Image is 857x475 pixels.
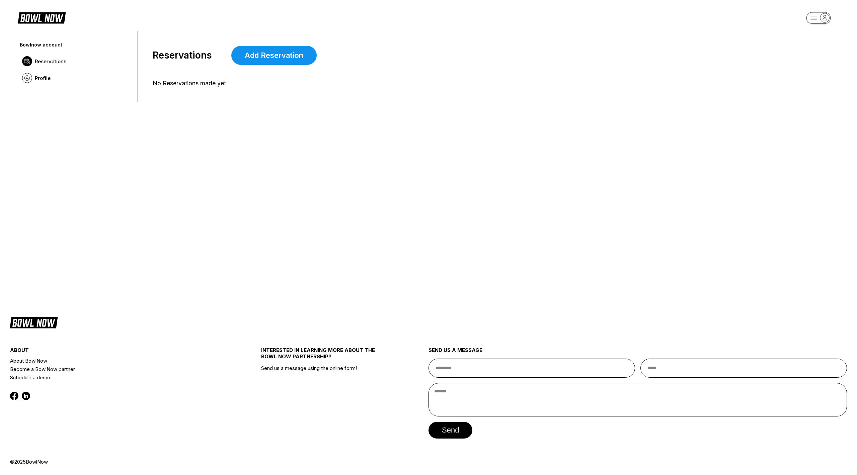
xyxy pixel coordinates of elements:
a: Reservations [19,53,132,70]
a: Schedule a demo [10,373,219,382]
div: Send us a message using the online form! [261,332,387,459]
span: Reservations [35,58,66,65]
a: Become a BowlNow partner [10,365,219,373]
button: send [428,422,472,439]
span: Profile [35,75,51,81]
a: Profile [19,70,132,86]
div: No Reservations made yet [153,80,829,87]
div: Bowlnow account [20,42,131,47]
span: Reservations [153,50,212,61]
div: about [10,347,219,357]
div: send us a message [428,347,847,359]
a: About BowlNow [10,357,219,365]
div: © 2025 BowlNow [10,459,847,465]
div: INTERESTED IN LEARNING MORE ABOUT THE BOWL NOW PARTNERSHIP? [261,347,387,365]
a: Add Reservation [231,46,317,65]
